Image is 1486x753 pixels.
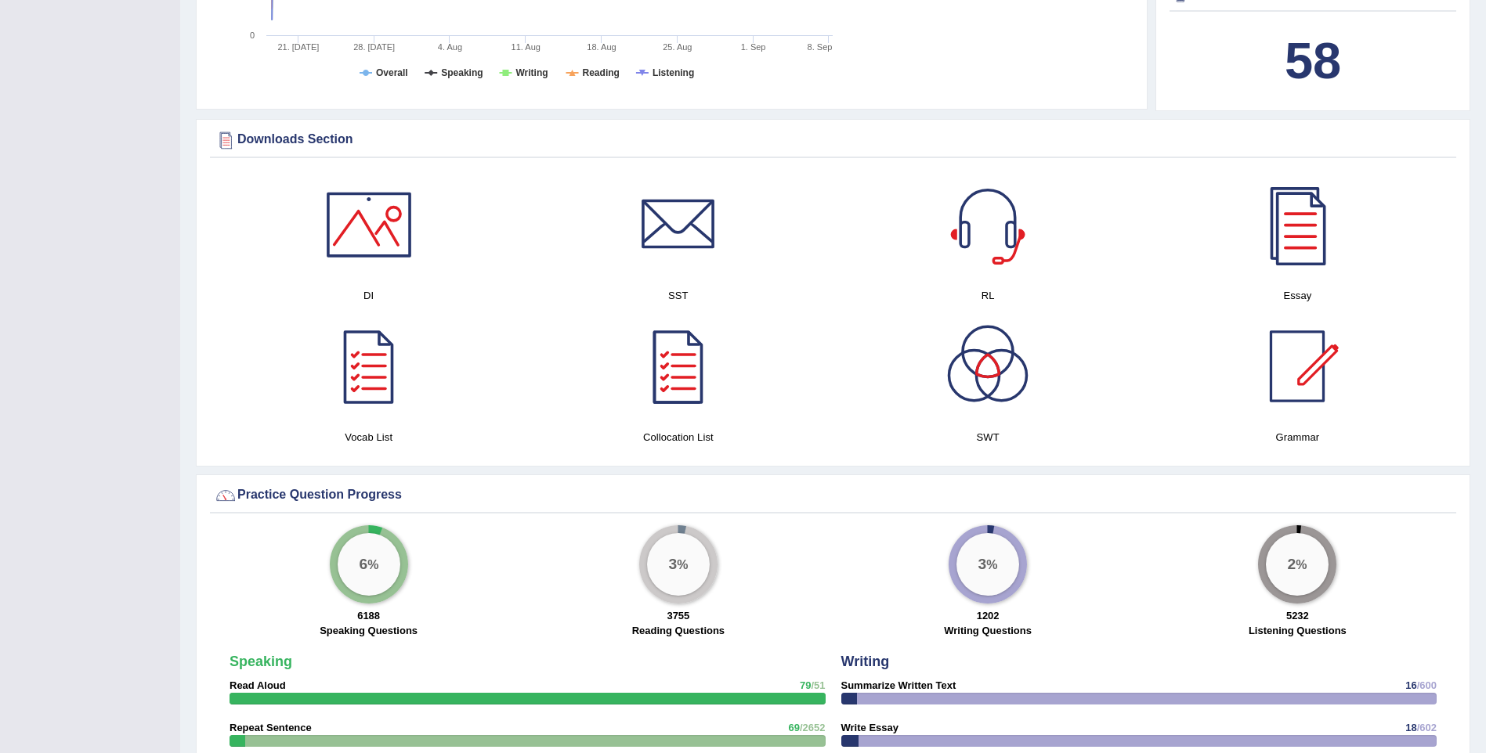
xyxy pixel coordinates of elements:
[531,287,825,304] h4: SST
[320,623,418,638] label: Speaking Questions
[1405,679,1416,691] span: 16
[250,31,255,40] text: 0
[515,67,548,78] tspan: Writing
[1266,533,1329,596] div: %
[841,654,890,669] strong: Writing
[222,287,515,304] h4: DI
[808,42,833,52] tspan: 8. Sep
[583,67,620,78] tspan: Reading
[956,533,1019,596] div: %
[277,42,319,52] tspan: 21. [DATE]
[441,67,483,78] tspan: Speaking
[841,287,1135,304] h4: RL
[944,623,1032,638] label: Writing Questions
[357,610,380,621] strong: 6188
[1288,556,1296,573] big: 2
[788,722,799,733] span: 69
[667,610,689,621] strong: 3755
[647,533,710,596] div: %
[1286,610,1309,621] strong: 5232
[587,42,616,52] tspan: 18. Aug
[359,556,367,573] big: 6
[841,679,956,691] strong: Summarize Written Text
[1249,623,1347,638] label: Listening Questions
[512,42,541,52] tspan: 11. Aug
[230,679,286,691] strong: Read Aloud
[800,722,826,733] span: /2652
[841,429,1135,445] h4: SWT
[668,556,677,573] big: 3
[214,484,1452,507] div: Practice Question Progress
[741,42,766,52] tspan: 1. Sep
[978,556,987,573] big: 3
[1151,429,1444,445] h4: Grammar
[230,654,292,669] strong: Speaking
[353,42,395,52] tspan: 28. [DATE]
[222,429,515,445] h4: Vocab List
[811,679,825,691] span: /51
[632,623,725,638] label: Reading Questions
[800,679,811,691] span: 79
[214,128,1452,152] div: Downloads Section
[1285,32,1341,89] b: 58
[531,429,825,445] h4: Collocation List
[977,610,1000,621] strong: 1202
[663,42,692,52] tspan: 25. Aug
[841,722,898,733] strong: Write Essay
[438,42,462,52] tspan: 4. Aug
[376,67,408,78] tspan: Overall
[653,67,694,78] tspan: Listening
[1151,287,1444,304] h4: Essay
[1417,679,1437,691] span: /600
[1405,722,1416,733] span: 18
[1417,722,1437,733] span: /602
[338,533,400,596] div: %
[230,722,312,733] strong: Repeat Sentence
